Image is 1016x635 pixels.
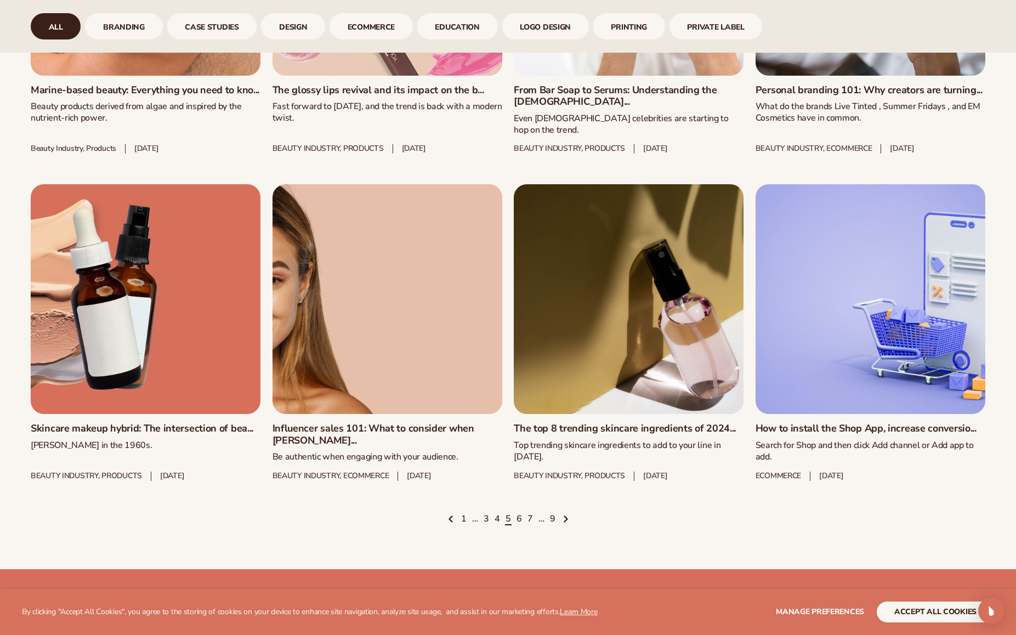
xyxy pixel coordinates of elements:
a: Page 6 [516,513,522,525]
button: Manage preferences [776,602,864,622]
div: 3 / 9 [167,13,257,39]
a: All [31,13,81,39]
a: case studies [167,13,257,39]
a: From Bar Soap to Serums: Understanding the [DEMOGRAPHIC_DATA]... [514,84,743,108]
div: 4 / 9 [261,13,325,39]
div: 5 / 9 [330,13,413,39]
p: By clicking "Accept All Cookies", you agree to the storing of cookies on your device to enhance s... [22,608,598,617]
a: Influencer sales 101: What to consider when [PERSON_NAME]... [273,423,502,446]
a: branding [85,13,162,39]
a: The top 8 trending skincare ingredients of 2024... [514,423,743,435]
a: printing [593,13,665,39]
div: 7 / 9 [502,13,589,39]
div: Open Intercom Messenger [978,598,1004,624]
a: The glossy lips revival and its impact on the b... [273,84,502,97]
a: Page 4 [495,513,500,525]
a: Next page [561,513,570,525]
a: Education [417,13,498,39]
span: Manage preferences [776,606,864,617]
a: Private Label [669,13,763,39]
a: Page 1 [461,513,467,525]
a: Page 7 [527,513,533,525]
div: 1 / 9 [31,13,81,39]
button: accept all cookies [877,602,994,622]
div: 8 / 9 [593,13,665,39]
a: Page 9 [550,513,555,525]
a: Page 5 [506,513,511,525]
a: Personal branding 101: Why creators are turning... [756,84,985,97]
a: Skincare makeup hybrid: The intersection of bea... [31,423,260,435]
a: Page 3 [484,513,489,525]
div: 6 / 9 [417,13,498,39]
a: ecommerce [330,13,413,39]
nav: Pagination [31,513,985,525]
a: logo design [502,13,589,39]
span: … [472,513,478,525]
div: 2 / 9 [85,13,162,39]
a: Previous page [447,513,456,525]
a: Marine-based beauty: Everything you need to kno... [31,84,260,97]
a: How to install the Shop App, increase conversio... [756,423,985,435]
span: … [538,513,544,525]
a: design [261,13,325,39]
div: 9 / 9 [669,13,763,39]
a: Learn More [560,606,597,617]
